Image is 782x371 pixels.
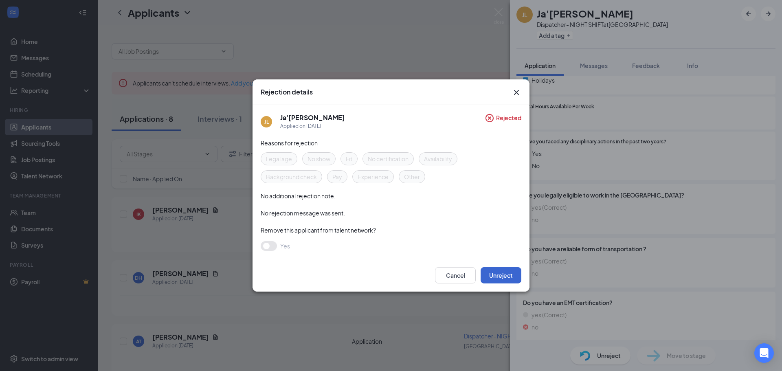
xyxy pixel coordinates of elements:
span: Other [404,172,420,181]
span: Yes [280,241,290,251]
span: Rejected [496,113,521,130]
span: Availability [424,154,452,163]
button: Close [512,88,521,97]
div: JL [264,119,269,125]
span: Legal age [266,154,292,163]
span: Fit [346,154,352,163]
h3: Rejection details [261,88,313,97]
span: No rejection message was sent. [261,209,345,217]
span: Background check [266,172,317,181]
button: Cancel [435,267,476,283]
span: No show [308,154,330,163]
svg: CircleCross [485,113,494,123]
div: Applied on [DATE] [280,122,345,130]
span: Experience [358,172,389,181]
div: Open Intercom Messenger [754,343,774,363]
span: Pay [332,172,342,181]
svg: Cross [512,88,521,97]
span: No certification [368,154,409,163]
button: Unreject [481,267,521,283]
h5: Ja'[PERSON_NAME] [280,113,345,122]
span: No additional rejection note. [261,192,336,200]
span: Remove this applicant from talent network? [261,226,376,234]
span: Reasons for rejection [261,139,318,147]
